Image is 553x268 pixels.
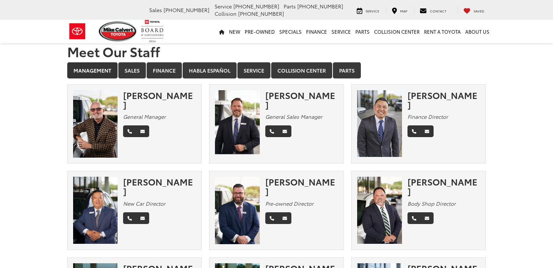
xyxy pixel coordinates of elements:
[215,90,260,158] img: Ronny Haring
[233,3,279,10] span: [PHONE_NUMBER]
[67,62,486,79] div: Department Tabs
[73,177,118,244] img: Ed Yi
[265,125,279,137] a: Phone
[136,212,149,224] a: Email
[284,3,296,10] span: Parts
[366,8,379,13] span: Service
[149,6,162,14] span: Sales
[123,90,196,110] div: [PERSON_NAME]
[265,212,279,224] a: Phone
[357,177,402,244] img: Chuck Baldridge
[164,6,209,14] span: [PHONE_NUMBER]
[147,62,182,78] a: Finance
[420,125,434,137] a: Email
[351,7,385,14] a: Service
[407,113,448,120] em: Finance Director
[407,212,421,224] a: Phone
[297,3,343,10] span: [PHONE_NUMBER]
[333,62,361,78] a: Parts
[329,20,353,43] a: Service
[215,177,260,244] img: Wesley Worton
[414,7,452,14] a: Contact
[217,20,227,43] a: Home
[430,8,446,13] span: Contact
[67,62,118,78] a: Management
[420,212,434,224] a: Email
[73,90,118,158] img: Mike Gorbet
[123,113,166,120] em: General Manager
[215,10,237,17] span: Collision
[407,90,480,110] div: [PERSON_NAME]
[407,177,480,196] div: [PERSON_NAME]
[304,20,329,43] a: Finance
[238,10,284,17] span: [PHONE_NUMBER]
[357,90,402,157] img: Adam Nguyen
[123,200,165,207] em: New Car Director
[123,212,136,224] a: Phone
[474,8,484,13] span: Saved
[372,20,422,43] a: Collision Center
[237,62,270,78] a: Service
[265,177,338,196] div: [PERSON_NAME]
[271,62,332,78] a: Collision Center
[183,62,237,78] a: Habla Español
[123,177,196,196] div: [PERSON_NAME]
[353,20,372,43] a: Parts
[265,200,313,207] em: Pre-owned Director
[227,20,243,43] a: New
[400,8,407,13] span: Map
[422,20,463,43] a: Rent a Toyota
[278,125,291,137] a: Email
[265,90,338,110] div: [PERSON_NAME]
[463,20,492,43] a: About Us
[278,212,291,224] a: Email
[243,20,277,43] a: Pre-Owned
[407,200,456,207] em: Body Shop Director
[386,7,413,14] a: Map
[407,125,421,137] a: Phone
[118,62,146,78] a: Sales
[136,125,149,137] a: Email
[458,7,490,14] a: My Saved Vehicles
[99,21,138,41] img: Mike Calvert Toyota
[265,113,322,120] em: General Sales Manager
[123,125,136,137] a: Phone
[277,20,304,43] a: Specials
[64,19,91,43] img: Toyota
[215,3,232,10] span: Service
[67,44,486,59] h1: Meet Our Staff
